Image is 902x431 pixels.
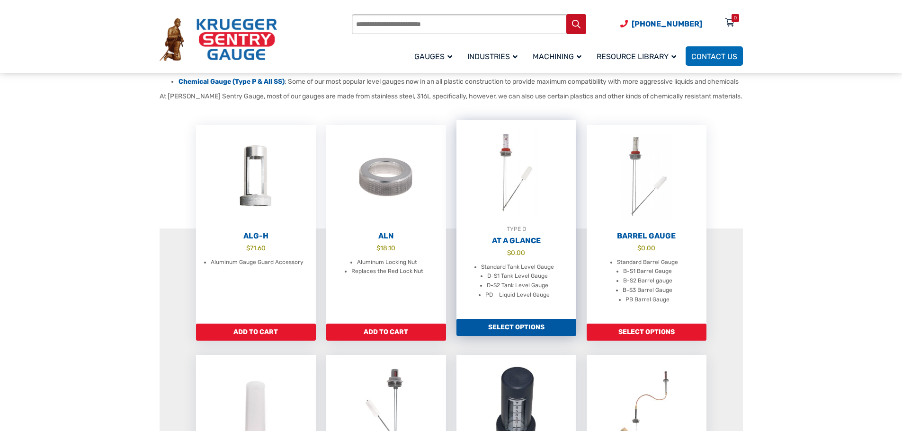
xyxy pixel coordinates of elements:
p: At [PERSON_NAME] Sentry Gauge, most of our gauges are made from stainless steel, 316L specificall... [160,91,743,101]
a: Add to cart: “Barrel Gauge” [587,324,706,341]
div: TYPE D [456,224,576,234]
li: Replaces the Red Lock Nut [351,267,423,276]
span: Machining [533,52,581,61]
h2: ALN [326,231,446,241]
li: Aluminum Gauge Guard Accessory [211,258,304,267]
li: B-S3 Barrel Gauge [623,286,672,295]
bdi: 0.00 [637,244,655,252]
a: Add to cart: “ALG-H” [196,324,316,341]
li: Aluminum Locking Nut [357,258,417,267]
li: PD – Liquid Level Gauge [485,290,550,300]
bdi: 71.60 [246,244,266,252]
bdi: 18.10 [376,244,395,252]
a: Industries [462,45,527,67]
a: Add to cart: “ALN” [326,324,446,341]
img: ALN [326,125,446,229]
img: Krueger Sentry Gauge [160,18,277,62]
li: B-S1 Barrel Gauge [623,267,672,276]
span: Contact Us [691,52,737,61]
a: Contact Us [686,46,743,66]
span: $ [376,244,380,252]
li: D-S2 Tank Level Gauge [487,281,548,290]
li: : Some of our most popular level gauges now in an all plastic construction to provide maximum com... [179,77,743,87]
img: ALG-OF [196,125,316,229]
h2: Barrel Gauge [587,231,706,241]
h2: ALG-H [196,231,316,241]
li: B-S2 Barrel gauge [623,276,672,286]
a: Barrel Gauge $0.00 Standard Barrel Gauge B-S1 Barrel Gauge B-S2 Barrel gauge B-S3 Barrel Gauge PB... [587,125,706,324]
a: Resource Library [591,45,686,67]
a: Chemical Gauge (Type P & All SS) [179,78,285,86]
li: Standard Tank Level Gauge [481,263,554,272]
span: $ [507,249,511,256]
li: PB Barrel Gauge [625,295,670,305]
h2: At A Glance [456,236,576,246]
span: Resource Library [597,52,676,61]
li: Standard Barrel Gauge [617,258,678,267]
span: $ [246,244,250,252]
span: [PHONE_NUMBER] [632,19,702,28]
a: ALN $18.10 Aluminum Locking Nut Replaces the Red Lock Nut [326,125,446,324]
a: Add to cart: “At A Glance” [456,319,576,336]
span: Gauges [414,52,452,61]
div: 0 [734,14,737,22]
a: Gauges [409,45,462,67]
bdi: 0.00 [507,249,525,256]
a: Machining [527,45,591,67]
img: Barrel Gauge [587,125,706,229]
span: Industries [467,52,518,61]
span: $ [637,244,641,252]
a: ALG-H $71.60 Aluminum Gauge Guard Accessory [196,125,316,324]
a: TYPE DAt A Glance $0.00 Standard Tank Level Gauge D-S1 Tank Level Gauge D-S2 Tank Level Gauge PD ... [456,120,576,319]
a: Phone Number (920) 434-8860 [620,18,702,30]
li: D-S1 Tank Level Gauge [487,272,548,281]
img: At A Glance [456,120,576,224]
